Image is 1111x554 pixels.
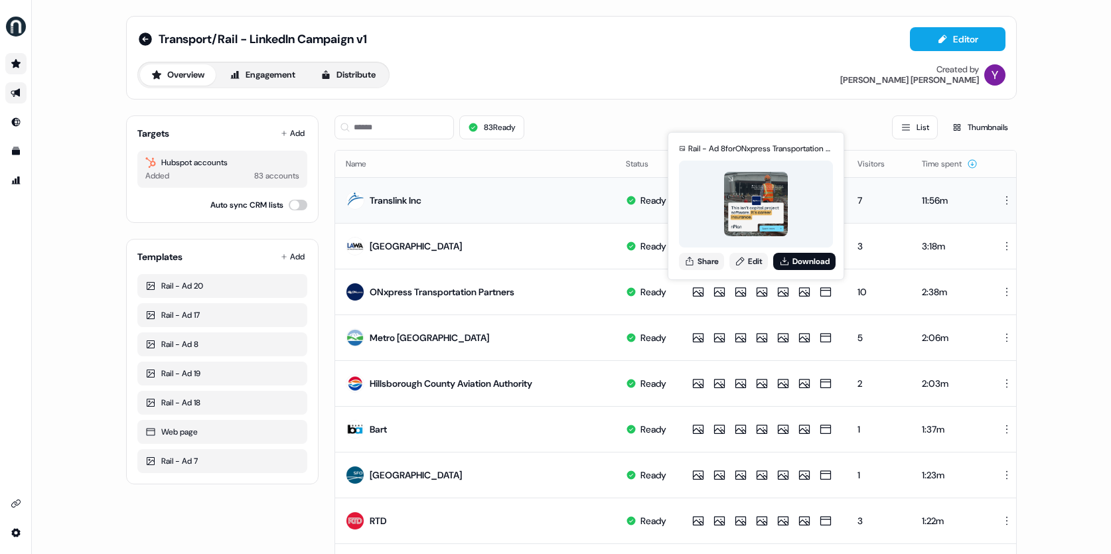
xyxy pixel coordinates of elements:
div: Ready [640,468,666,482]
button: Download [773,253,836,270]
button: 83Ready [459,115,524,139]
div: 10 [857,285,901,299]
div: 2:03m [922,377,978,390]
button: Name [346,152,382,176]
div: Ready [640,240,666,253]
a: Go to prospects [5,53,27,74]
img: asset preview [724,172,788,236]
div: Rail - Ad 19 [145,367,299,380]
div: RTD [370,514,387,527]
div: Hillsborough County Aviation Authority [370,377,532,390]
div: 7 [857,194,901,207]
a: Edit [729,253,768,270]
div: Ready [640,514,666,527]
label: Auto sync CRM lists [210,198,283,212]
div: Rail - Ad 8 [145,338,299,351]
a: Go to outbound experience [5,82,27,104]
div: 11:56m [922,194,978,207]
div: Ready [640,285,666,299]
div: ONxpress Transportation Partners [370,285,514,299]
span: Transport/Rail - LinkedIn Campaign v1 [159,31,367,47]
button: Engagement [218,64,307,86]
div: 1:37m [922,423,978,436]
div: Rail - Ad 7 [145,454,299,468]
div: Ready [640,331,666,344]
div: 1 [857,468,901,482]
div: Templates [137,250,183,263]
button: Time spent [922,152,978,176]
div: 1:23m [922,468,978,482]
button: List [892,115,938,139]
button: Distribute [309,64,387,86]
button: Thumbnails [943,115,1017,139]
div: Bart [370,423,387,436]
img: Yuriy [984,64,1005,86]
div: Hubspot accounts [145,156,299,169]
div: [GEOGRAPHIC_DATA] [370,468,462,482]
div: Web page [145,425,299,439]
div: Rail - Ad 18 [145,396,299,409]
button: Overview [140,64,216,86]
div: Ready [640,377,666,390]
div: Ready [640,194,666,207]
div: Rail - Ad 17 [145,309,299,322]
div: 1:22m [922,514,978,527]
button: Status [626,152,664,176]
a: Go to integrations [5,493,27,514]
button: Add [278,247,307,266]
div: 3:18m [922,240,978,253]
button: Editor [910,27,1005,51]
button: Visitors [857,152,901,176]
div: 83 accounts [254,169,299,182]
a: Editor [910,34,1005,48]
div: 2 [857,377,901,390]
div: 1 [857,423,901,436]
a: Go to Inbound [5,111,27,133]
button: Add [278,124,307,143]
div: Rail - Ad 20 [145,279,299,293]
div: Targets [137,127,169,140]
div: 3 [857,240,901,253]
div: Created by [936,64,979,75]
div: 2:06m [922,331,978,344]
div: Rail - Ad 8 for ONxpress Transportation Partners [688,142,833,155]
a: Go to integrations [5,522,27,543]
div: [GEOGRAPHIC_DATA] [370,240,462,253]
div: 5 [857,331,901,344]
div: 3 [857,514,901,527]
div: Ready [640,423,666,436]
a: Go to attribution [5,170,27,191]
button: Share [679,253,724,270]
div: Metro [GEOGRAPHIC_DATA] [370,331,489,344]
a: Go to templates [5,141,27,162]
div: Added [145,169,169,182]
div: [PERSON_NAME] [PERSON_NAME] [840,75,979,86]
div: Translink Inc [370,194,421,207]
div: 2:38m [922,285,978,299]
